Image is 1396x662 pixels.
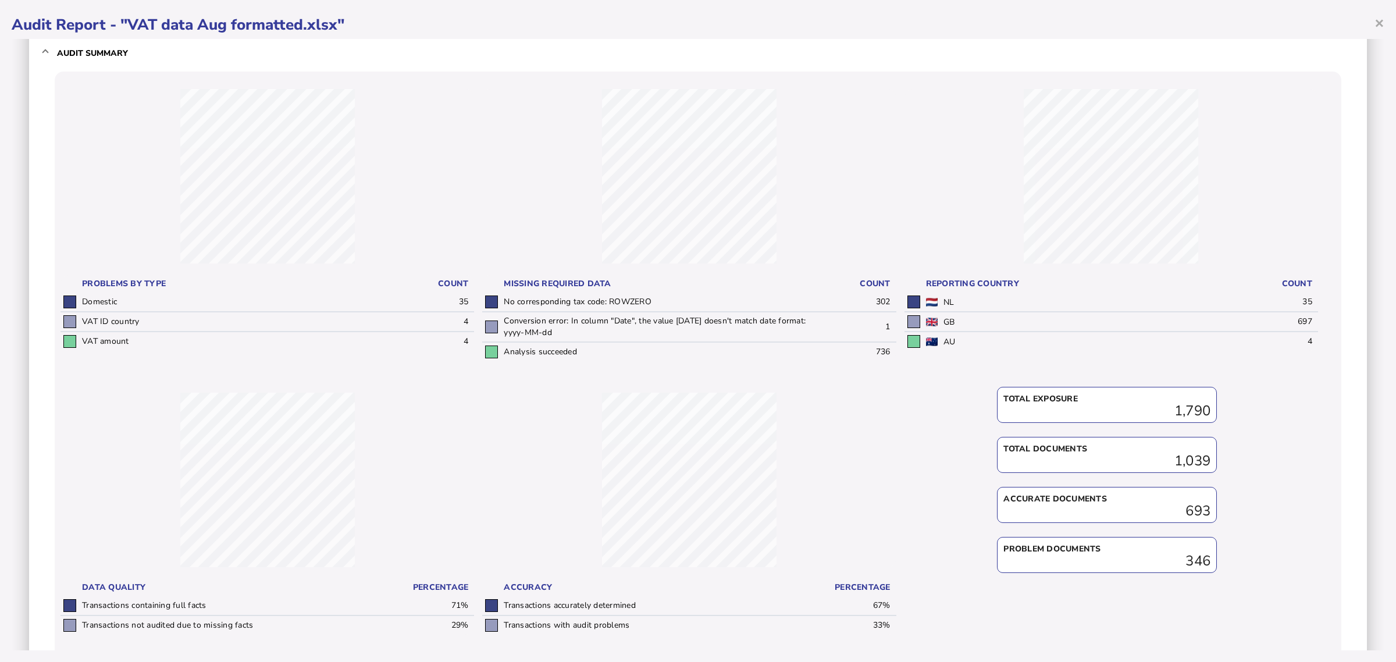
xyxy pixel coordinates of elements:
img: nl.png [926,298,938,307]
div: 1,790 [1003,405,1210,417]
div: 346 [1003,555,1210,567]
td: 302 [829,293,896,312]
td: 29% [407,615,474,635]
img: gb.png [926,318,938,326]
img: au.png [926,337,938,346]
td: Transactions with audit problems [501,615,829,635]
label: NL [943,297,955,308]
td: VAT amount [79,332,407,351]
th: Reporting country [923,275,1251,293]
td: 697 [1251,312,1318,332]
div: Total documents [1003,443,1210,455]
th: Missing required data [501,275,829,293]
th: Count [1251,275,1318,293]
label: GB [943,316,955,328]
td: 35 [1251,293,1318,312]
div: 1,039 [1003,455,1210,467]
td: 4 [407,312,474,332]
th: Problems by type [79,275,407,293]
td: 1 [829,312,896,342]
td: 67% [829,596,896,615]
td: Transactions not audited due to missing facts [79,615,407,635]
div: Accurate documents [1003,493,1210,505]
td: Domestic [79,293,407,312]
td: Analysis succeeded [501,342,829,361]
h3: Audit summary [57,48,128,59]
td: 4 [407,332,474,351]
div: Problem documents [1003,543,1210,555]
th: Data Quality [79,579,407,596]
div: Total exposure [1003,393,1210,405]
td: 33% [829,615,896,635]
td: No corresponding tax code: ROWZERO [501,293,829,312]
td: 71% [407,596,474,615]
th: Count [829,275,896,293]
th: Percentage [407,579,474,596]
th: Percentage [829,579,896,596]
div: 693 [1003,505,1210,517]
td: Transactions containing full facts [79,596,407,615]
label: AU [943,336,956,347]
mat-expansion-panel-header: Audit summary [41,34,1355,72]
td: Conversion error: In column "Date", the value [DATE] doesn't match date format: yyyy-MM-dd [501,312,829,342]
th: Accuracy [501,579,829,596]
th: Count [407,275,474,293]
td: 35 [407,293,474,312]
h1: Audit Report - "VAT data Aug formatted.xlsx" [12,15,1384,35]
td: VAT ID country [79,312,407,332]
span: × [1374,12,1384,34]
td: Transactions accurately determined [501,596,829,615]
td: 4 [1251,332,1318,351]
td: 736 [829,342,896,361]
